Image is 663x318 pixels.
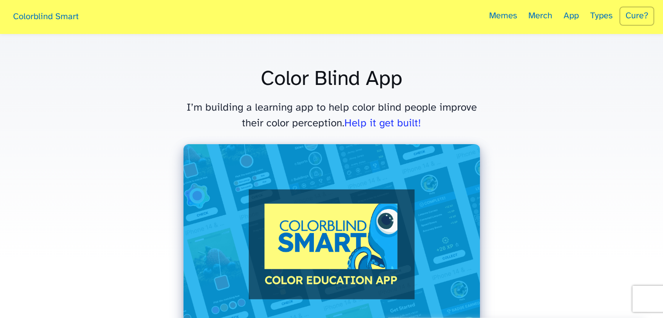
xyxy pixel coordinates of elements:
[184,100,480,132] p: I’m building a learning app to help color blind people improve their color perception.
[184,69,480,90] h1: Color Blind App
[344,118,421,129] a: Help it get built!
[619,7,654,26] a: Cure?
[9,3,83,32] a: Colorblind Smart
